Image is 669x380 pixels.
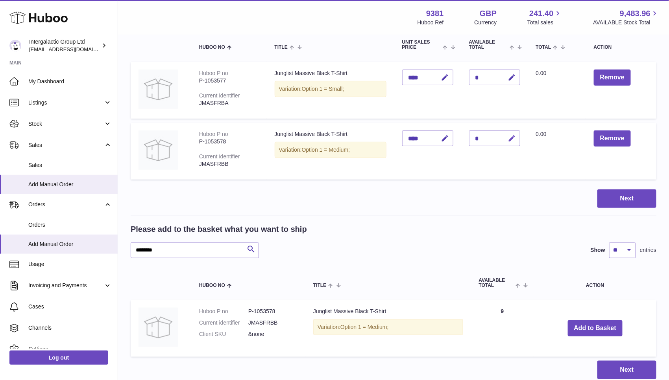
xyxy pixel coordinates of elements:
span: Add Manual Order [28,240,112,248]
dt: Client SKU [199,330,248,338]
h2: Please add to the basket what you want to ship [131,224,307,235]
span: 0.00 [536,70,547,76]
a: 9,483.96 AVAILABLE Stock Total [593,8,660,26]
button: Remove [594,130,631,147]
span: Add Manual Order [28,181,112,188]
span: AVAILABLE Total [469,40,508,50]
span: Channels [28,324,112,332]
a: Log out [9,351,108,365]
div: Variation: [275,81,386,97]
img: info@junglistnetwork.com [9,40,21,51]
span: Orders [28,201,103,208]
div: Variation: [313,319,463,335]
span: Stock [28,120,103,128]
span: AVAILABLE Stock Total [593,19,660,26]
a: 241.40 Total sales [527,8,562,26]
span: Listings [28,99,103,106]
span: Sales [28,162,112,169]
img: Junglist Massive Black T-Shirt [139,308,178,347]
dd: &none [248,330,298,338]
span: Settings [28,345,112,353]
div: Currency [475,19,497,26]
img: Junglist Massive Black T-Shirt [139,70,178,109]
span: Option 1 = Small; [302,86,344,92]
div: Current identifier [199,153,240,160]
span: [EMAIL_ADDRESS][DOMAIN_NAME] [29,46,116,52]
strong: 9381 [426,8,444,19]
span: Total [536,45,551,50]
div: Current identifier [199,92,240,99]
span: 0.00 [536,131,547,137]
label: Show [591,246,605,254]
dd: P-1053578 [248,308,298,315]
td: 9 [471,300,534,357]
span: Huboo no [199,45,225,50]
span: Cases [28,303,112,310]
button: Remove [594,70,631,86]
div: P-1053578 [199,138,259,145]
td: Junglist Massive Black T-Shirt [267,62,394,119]
dt: Current identifier [199,319,248,327]
div: JMASFRBB [199,160,259,168]
span: Option 1 = Medium; [302,147,350,153]
span: entries [640,246,656,254]
span: Title [275,45,288,50]
span: AVAILABLE Total [479,278,514,288]
span: 241.40 [529,8,553,19]
span: Huboo no [199,283,225,288]
div: JMASFRBA [199,99,259,107]
div: Variation: [275,142,386,158]
button: Add to Basket [568,320,623,336]
div: Intergalactic Group Ltd [29,38,100,53]
img: Junglist Massive Black T-Shirt [139,130,178,170]
div: Huboo P no [199,131,228,137]
span: Usage [28,261,112,268]
td: Junglist Massive Black T-Shirt [305,300,471,357]
th: Action [534,270,656,296]
div: P-1053577 [199,77,259,84]
strong: GBP [480,8,497,19]
button: Next [597,189,656,208]
span: Sales [28,141,103,149]
span: Invoicing and Payments [28,282,103,289]
div: Action [594,45,649,50]
span: Option 1 = Medium; [340,324,389,330]
span: 9,483.96 [620,8,651,19]
span: My Dashboard [28,78,112,85]
span: Title [313,283,326,288]
dt: Huboo P no [199,308,248,315]
span: Orders [28,221,112,229]
button: Next [597,361,656,379]
span: Unit Sales Price [402,40,441,50]
td: Junglist Massive Black T-Shirt [267,123,394,180]
dd: JMASFRBB [248,319,298,327]
div: Huboo P no [199,70,228,76]
div: Huboo Ref [418,19,444,26]
span: Total sales [527,19,562,26]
